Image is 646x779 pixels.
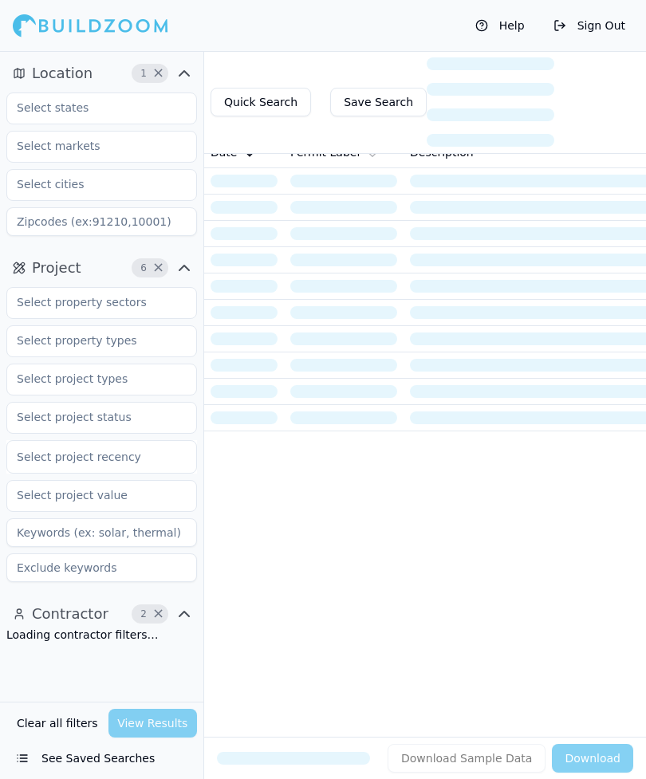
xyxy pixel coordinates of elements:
input: Select property types [7,326,176,355]
button: Clear all filters [13,709,102,738]
span: 2 [136,606,152,622]
input: Select markets [7,132,176,160]
input: Select states [7,93,176,122]
button: Quick Search [211,88,311,116]
input: Keywords (ex: solar, thermal) [6,518,197,547]
span: Location [32,62,93,85]
button: Contractor2Clear Contractor filters [6,601,197,627]
input: Select project value [7,481,176,509]
button: Sign Out [546,13,633,38]
input: Select project status [7,403,176,431]
div: Loading contractor filters… [6,627,197,643]
span: Clear Location filters [152,69,164,77]
span: 6 [136,260,152,276]
button: Help [467,13,533,38]
span: Contractor [32,603,108,625]
button: Save Search [330,88,427,116]
input: Select property sectors [7,288,176,317]
input: Select cities [7,170,176,199]
span: Clear Project filters [152,264,164,272]
button: Location1Clear Location filters [6,61,197,86]
input: Exclude keywords [6,553,197,582]
span: Project [32,257,81,279]
button: See Saved Searches [6,744,197,773]
span: Clear Contractor filters [152,610,164,618]
input: Zipcodes (ex:91210,10001) [6,207,197,236]
input: Select project types [7,364,176,393]
button: Project6Clear Project filters [6,255,197,281]
span: 1 [136,65,152,81]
